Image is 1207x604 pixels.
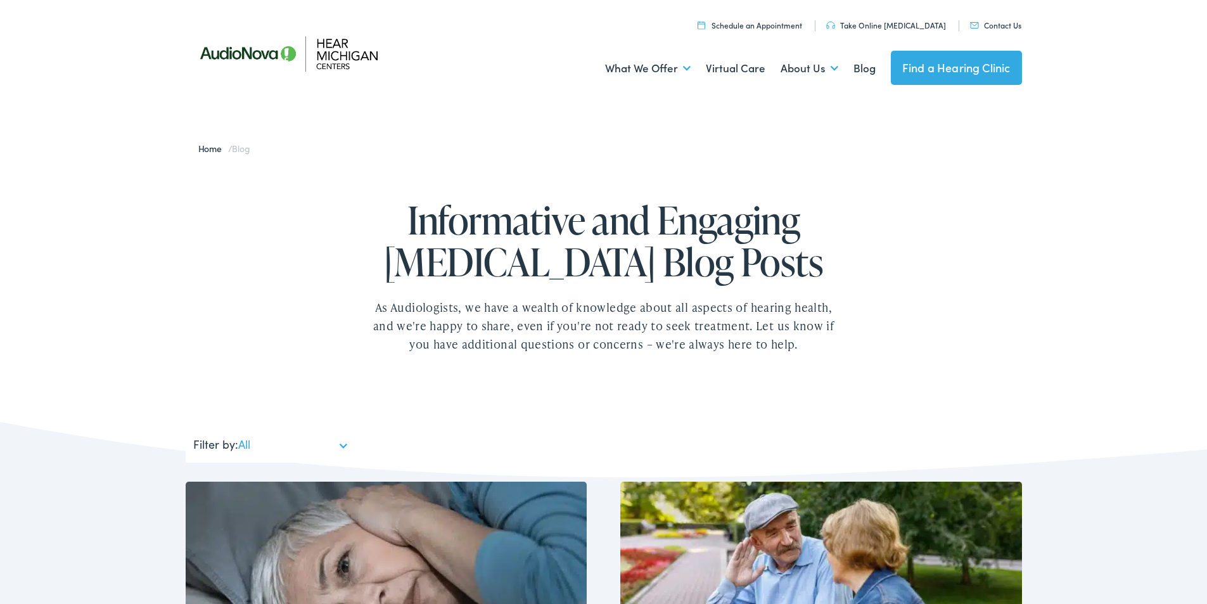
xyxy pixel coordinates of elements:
a: Blog [853,45,876,92]
a: Find a Hearing Clinic [891,51,1022,85]
a: Contact Us [970,20,1021,30]
a: Schedule an Appointment [698,20,802,30]
div: Filter by: [186,430,355,463]
a: About Us [781,45,838,92]
a: Virtual Care [706,45,765,92]
a: Home [198,142,228,155]
a: Take Online [MEDICAL_DATA] [826,20,946,30]
a: What We Offer [605,45,691,92]
img: utility icon [970,22,979,29]
div: As Audiologists, we have a wealth of knowledge about all aspects of hearing health, and we're hap... [369,299,838,353]
img: utility icon [826,22,835,29]
span: Blog [232,142,250,155]
img: utility icon [698,21,705,29]
span: / [198,142,250,155]
h1: Informative and Engaging [MEDICAL_DATA] Blog Posts [331,199,876,283]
